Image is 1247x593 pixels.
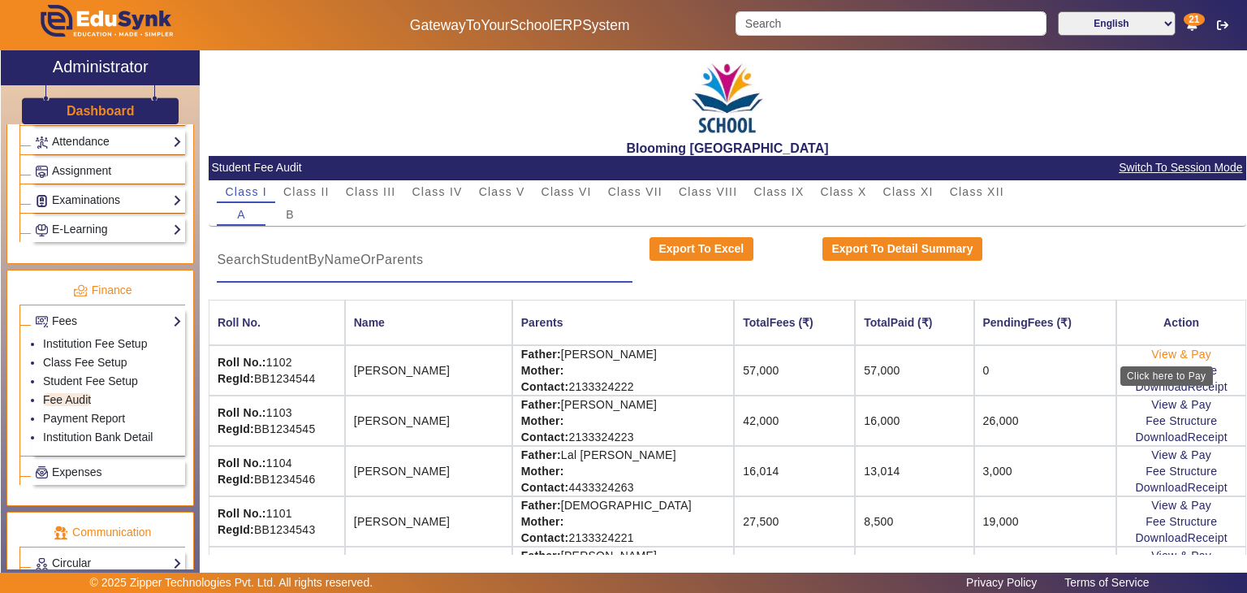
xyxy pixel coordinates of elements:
td: 57,000 [734,345,855,396]
td: 1103 BB1234545 [209,396,345,446]
a: Payment Report [43,412,125,425]
a: View & Pay [1151,549,1211,562]
a: Terms of Service [1056,572,1157,593]
strong: Roll No.: [218,457,266,470]
strong: Contact: [521,380,569,393]
div: TotalFees (₹) [743,314,846,331]
th: Parents [512,300,735,345]
strong: Father: [521,398,561,411]
a: Fee Structure [1146,465,1217,478]
h2: Blooming [GEOGRAPHIC_DATA] [209,141,1246,156]
div: TotalPaid (₹) [864,314,964,331]
input: SearchStudentByNameOrParents [217,250,632,270]
div: TotalFees (₹) [743,314,813,331]
img: communication.png [54,526,68,540]
td: [PERSON_NAME] 2133324223 [512,396,735,446]
mat-card-header: Student Fee Audit [209,156,1246,180]
a: DownloadReceipt [1135,431,1227,444]
span: Class III [346,186,396,197]
img: Payroll.png [36,466,48,478]
div: Roll No. [218,314,336,331]
span: Switch To Session Mode [1118,158,1243,177]
strong: Mother: [521,515,564,528]
span: A [237,209,246,220]
strong: Father: [521,348,561,361]
strong: Contact: [521,531,569,544]
a: Administrator [1,50,200,85]
strong: Father: [521,499,561,512]
p: © 2025 Zipper Technologies Pvt. Ltd. All rights reserved. [90,574,373,591]
td: [PERSON_NAME] [345,446,512,496]
td: [PERSON_NAME] [345,345,512,396]
div: Click here to Pay [1120,366,1213,386]
td: 0 [974,345,1117,396]
a: Class Fee Setup [43,356,127,369]
span: Class XI [883,186,934,197]
a: Expenses [35,463,182,482]
h2: Administrator [53,57,149,76]
strong: Mother: [521,414,564,427]
div: Roll No. [218,314,261,331]
a: DownloadReceipt [1135,531,1227,544]
img: finance.png [73,284,88,298]
button: Export To Excel [649,237,753,262]
h3: Dashboard [67,103,135,119]
img: 3e5c6726-73d6-4ac3-b917-621554bbe9c3 [687,54,768,141]
span: Expenses [52,465,101,478]
td: 1101 BB1234543 [209,496,345,547]
span: Class XII [950,186,1004,197]
span: Class V [479,186,525,197]
strong: Mother: [521,364,564,377]
td: 19,000 [974,496,1117,547]
td: [DEMOGRAPHIC_DATA] 2133324221 [512,496,735,547]
span: Assignment [52,164,111,177]
td: Lal [PERSON_NAME] 4433324263 [512,446,735,496]
span: Class VII [608,186,662,197]
a: Privacy Policy [958,572,1045,593]
button: Export To Detail Summary [822,237,982,262]
div: TotalPaid (₹) [864,314,932,331]
span: 21 [1184,13,1204,26]
a: Assignment [35,162,182,180]
a: Fee Structure [1146,515,1217,528]
img: Assignments.png [36,166,48,178]
a: Dashboard [66,102,136,119]
strong: RegId: [218,372,254,385]
td: 27,500 [734,496,855,547]
span: Class IX [753,186,804,197]
td: 13,014 [855,446,973,496]
td: 57,000 [855,345,973,396]
a: DownloadReceipt [1135,380,1227,393]
span: Class VI [542,186,592,197]
th: Action [1116,300,1246,345]
strong: RegId: [218,473,254,486]
td: 3,000 [974,446,1117,496]
a: View & Pay [1151,348,1211,361]
strong: Father: [521,448,561,461]
div: PendingFees (₹) [983,314,1108,331]
input: Search [736,11,1046,36]
strong: Father: [521,549,561,562]
div: Name [354,314,385,331]
td: [PERSON_NAME] 2133324222 [512,345,735,396]
strong: RegId: [218,523,254,536]
a: Student Fee Setup [43,374,138,387]
span: Class IV [412,186,463,197]
td: [PERSON_NAME] [345,496,512,547]
td: 26,000 [974,396,1117,446]
td: 1102 BB1234544 [209,345,345,396]
a: Institution Fee Setup [43,337,147,350]
td: [PERSON_NAME] [345,396,512,446]
td: 1104 BB1234546 [209,446,345,496]
td: 42,000 [734,396,855,446]
h5: GatewayToYourSchoolERPSystem [321,17,718,34]
a: Fee Structure [1146,414,1217,427]
p: Finance [19,282,185,299]
span: Class I [225,186,267,197]
strong: Roll No.: [218,406,266,419]
a: DownloadReceipt [1135,481,1227,494]
strong: Roll No.: [218,356,266,369]
strong: Contact: [521,431,569,444]
td: 8,500 [855,496,973,547]
strong: Contact: [521,481,569,494]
